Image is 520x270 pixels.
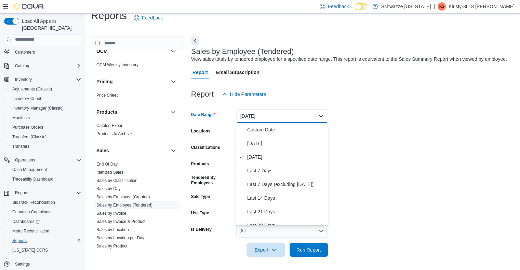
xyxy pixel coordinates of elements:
[91,9,127,23] h1: Reports
[191,161,209,167] label: Products
[1,75,84,84] button: Inventory
[96,236,144,240] a: Sales by Location per Day
[14,3,44,10] img: Cova
[12,105,64,111] span: Inventory Manager (Classic)
[12,96,41,101] span: Inventory Count
[12,167,47,172] span: Cash Management
[96,147,109,154] h3: Sales
[7,113,84,123] button: Manifests
[142,14,163,21] span: Feedback
[10,133,49,141] a: Transfers (Classic)
[438,2,446,11] div: Kiristy-3618 Ortega
[230,91,266,98] span: Hide Parameters
[10,166,50,174] a: Cash Management
[10,227,52,235] a: Metrc Reconciliation
[192,66,208,79] span: Report
[10,85,81,93] span: Adjustments (Classic)
[96,186,121,191] a: Sales by Day
[7,226,84,236] button: Metrc Reconciliation
[247,221,325,229] span: Last 30 Days
[12,62,32,70] button: Catalog
[10,104,81,112] span: Inventory Manager (Classic)
[10,237,81,245] span: Reports
[12,200,55,205] span: BioTrack Reconciliation
[191,47,294,56] h3: Sales by Employee (Tendered)
[12,209,53,215] span: Canadian Compliance
[247,153,325,161] span: [DATE]
[236,224,328,238] button: All
[10,114,81,122] span: Manifests
[12,156,81,164] span: Operations
[12,125,43,130] span: Purchase Orders
[169,146,177,155] button: Sales
[246,243,285,257] button: Export
[96,195,150,199] a: Sales by Employee (Created)
[1,259,84,269] button: Settings
[10,175,56,183] a: Traceabilty Dashboard
[96,252,148,257] a: Sales by Product & Location
[96,131,132,136] a: Products to Archive
[10,166,81,174] span: Cash Management
[216,66,259,79] span: Email Subscription
[10,85,55,93] a: Adjustments (Classic)
[10,114,32,122] a: Manifests
[15,49,35,55] span: Customers
[10,142,81,151] span: Transfers
[15,261,30,267] span: Settings
[96,62,138,67] a: OCM Weekly Inventory
[96,203,152,208] a: Sales by Employee (Tendered)
[191,145,220,150] label: Classifications
[96,93,118,98] a: Price Sheet
[191,90,214,98] h3: Report
[96,147,168,154] button: Sales
[1,155,84,165] button: Operations
[12,247,48,253] span: [US_STATE] CCRS
[12,75,35,84] button: Inventory
[191,128,211,134] label: Locations
[439,2,444,11] span: K3
[96,227,129,232] span: Sales by Location
[7,103,84,113] button: Inventory Manager (Classic)
[12,260,32,268] a: Settings
[12,156,38,164] button: Operations
[10,198,58,207] a: BioTrack Reconciliation
[1,61,84,71] button: Catalog
[96,170,123,175] span: Itemized Sales
[7,84,84,94] button: Adjustments (Classic)
[12,115,30,120] span: Manifests
[449,2,515,11] p: Kiristy-3618 [PERSON_NAME]
[10,246,81,254] span: Washington CCRS
[12,189,81,197] span: Reports
[381,2,431,11] p: Schwazze [US_STATE]
[7,132,84,142] button: Transfers (Classic)
[96,211,126,216] a: Sales by Invoice
[7,142,84,151] button: Transfers
[434,2,435,11] p: |
[296,246,321,253] span: Run Report
[96,48,108,55] h3: OCM
[7,207,84,217] button: Canadian Compliance
[12,134,46,140] span: Transfers (Classic)
[96,109,117,115] h3: Products
[247,167,325,175] span: Last 7 Days
[12,48,81,56] span: Customers
[15,63,29,69] span: Catalog
[96,219,145,224] a: Sales by Invoice & Product
[10,95,81,103] span: Inventory Count
[191,227,212,232] label: Is Delivery
[219,87,269,101] button: Hide Parameters
[96,244,128,248] a: Sales by Product
[10,123,46,131] a: Purchase Orders
[12,62,81,70] span: Catalog
[12,86,52,92] span: Adjustments (Classic)
[15,77,32,82] span: Inventory
[191,112,215,117] label: Date Range
[10,95,44,103] a: Inventory Count
[12,75,81,84] span: Inventory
